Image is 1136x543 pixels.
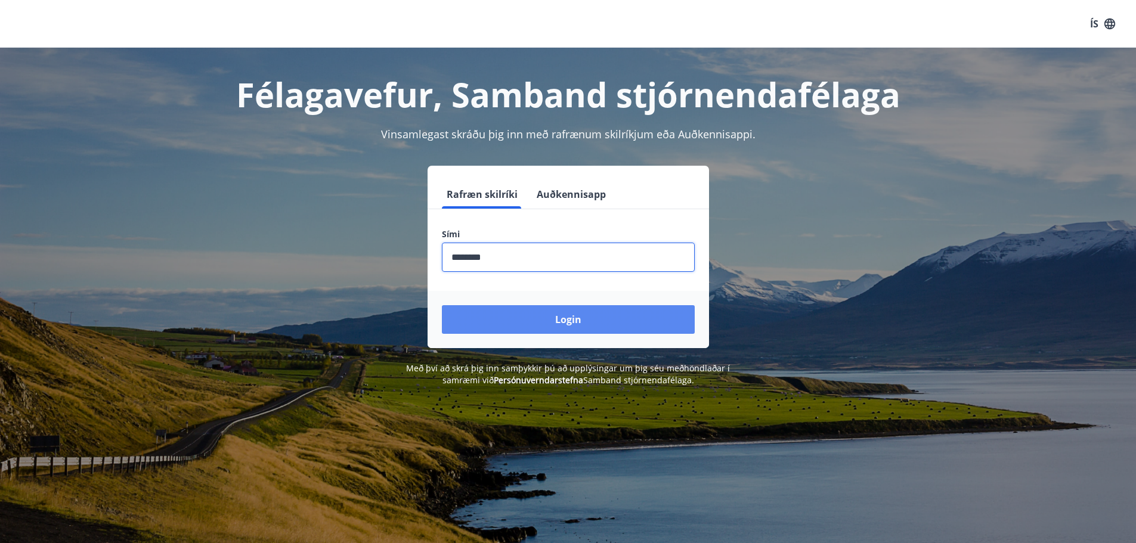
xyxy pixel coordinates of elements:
[442,180,522,209] button: Rafræn skilríki
[442,228,695,240] label: Sími
[532,180,611,209] button: Auðkennisapp
[153,72,983,117] h1: Félagavefur, Samband stjórnendafélaga
[494,374,583,386] a: Persónuverndarstefna
[406,362,730,386] span: Með því að skrá þig inn samþykkir þú að upplýsingar um þig séu meðhöndlaðar í samræmi við Samband...
[381,127,756,141] span: Vinsamlegast skráðu þig inn með rafrænum skilríkjum eða Auðkennisappi.
[442,305,695,334] button: Login
[1084,13,1122,35] button: ÍS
